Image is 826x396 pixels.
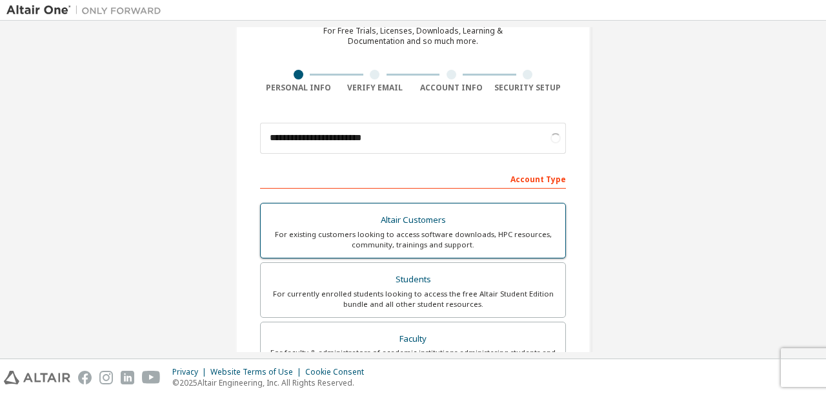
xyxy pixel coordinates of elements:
[268,330,558,348] div: Faculty
[6,4,168,17] img: Altair One
[305,367,372,377] div: Cookie Consent
[490,83,567,93] div: Security Setup
[172,377,372,388] p: © 2025 Altair Engineering, Inc. All Rights Reserved.
[337,83,414,93] div: Verify Email
[268,271,558,289] div: Students
[323,26,503,47] div: For Free Trials, Licenses, Downloads, Learning & Documentation and so much more.
[99,371,113,384] img: instagram.svg
[268,289,558,309] div: For currently enrolled students looking to access the free Altair Student Edition bundle and all ...
[260,168,566,189] div: Account Type
[142,371,161,384] img: youtube.svg
[260,83,337,93] div: Personal Info
[268,211,558,229] div: Altair Customers
[268,229,558,250] div: For existing customers looking to access software downloads, HPC resources, community, trainings ...
[210,367,305,377] div: Website Terms of Use
[121,371,134,384] img: linkedin.svg
[413,83,490,93] div: Account Info
[4,371,70,384] img: altair_logo.svg
[78,371,92,384] img: facebook.svg
[268,348,558,368] div: For faculty & administrators of academic institutions administering students and accessing softwa...
[172,367,210,377] div: Privacy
